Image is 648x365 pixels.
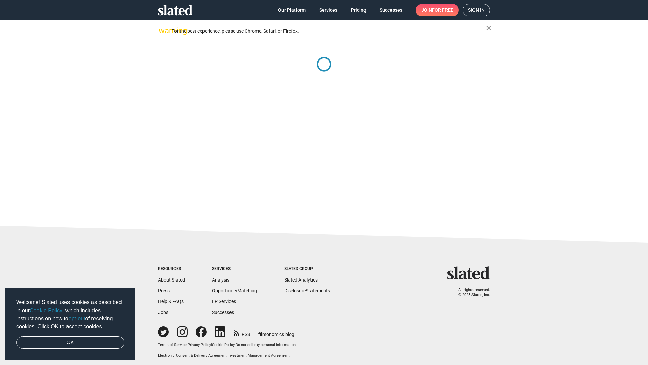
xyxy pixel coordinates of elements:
[463,4,490,16] a: Sign in
[188,343,211,347] a: Privacy Policy
[284,277,318,283] a: Slated Analytics
[212,343,235,347] a: Cookie Policy
[416,4,459,16] a: Joinfor free
[227,353,228,358] span: |
[158,353,227,358] a: Electronic Consent & Delivery Agreement
[212,299,236,304] a: EP Services
[432,4,453,16] span: for free
[5,288,135,360] div: cookieconsent
[346,4,372,16] a: Pricing
[30,308,62,313] a: Cookie Policy
[258,326,294,338] a: filmonomics blog
[158,277,185,283] a: About Slated
[212,277,230,283] a: Analysis
[16,336,124,349] a: dismiss cookie message
[468,4,485,16] span: Sign in
[421,4,453,16] span: Join
[278,4,306,16] span: Our Platform
[212,266,257,272] div: Services
[235,343,236,347] span: |
[234,327,250,338] a: RSS
[158,288,170,293] a: Press
[69,316,85,321] a: opt-out
[212,288,257,293] a: OpportunityMatching
[159,27,167,35] mat-icon: warning
[158,266,185,272] div: Resources
[258,332,266,337] span: film
[171,27,486,36] div: For the best experience, please use Chrome, Safari, or Firefox.
[451,288,490,297] p: All rights reserved. © 2025 Slated, Inc.
[284,288,330,293] a: DisclosureStatements
[228,353,290,358] a: Investment Management Agreement
[16,298,124,331] span: Welcome! Slated uses cookies as described in our , which includes instructions on how to of recei...
[380,4,402,16] span: Successes
[319,4,337,16] span: Services
[314,4,343,16] a: Services
[236,343,296,348] button: Do not sell my personal information
[273,4,311,16] a: Our Platform
[158,343,187,347] a: Terms of Service
[485,24,493,32] mat-icon: close
[374,4,408,16] a: Successes
[212,310,234,315] a: Successes
[211,343,212,347] span: |
[158,310,168,315] a: Jobs
[284,266,330,272] div: Slated Group
[158,299,184,304] a: Help & FAQs
[351,4,366,16] span: Pricing
[187,343,188,347] span: |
